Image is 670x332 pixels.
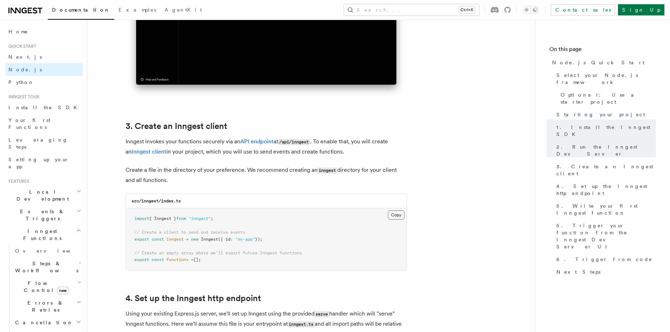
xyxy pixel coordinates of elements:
[12,245,83,257] a: Overview
[134,250,302,255] span: // Create an empty array where we'll export future Inngest functions
[6,114,83,134] a: Your first Functions
[388,210,404,220] button: Copy
[551,4,615,15] a: Contact sales
[554,266,656,278] a: Next Steps
[6,178,29,184] span: Features
[186,237,189,242] span: =
[240,138,274,145] a: API endpoint
[12,280,77,294] span: Flow Control
[554,108,656,121] a: Starting your project
[218,237,230,242] span: ({ id
[6,25,83,38] a: Home
[165,7,202,13] span: AgentKit
[132,198,181,203] code: src/inngest/index.ts
[126,121,227,131] a: 3. Create an Inngest client
[6,188,77,202] span: Local Development
[6,185,83,205] button: Local Development
[288,321,315,327] code: inngest.ts
[191,237,198,242] span: new
[554,69,656,89] a: Select your Node.js framework
[230,237,233,242] span: :
[556,124,656,138] span: 1. Install the Inngest SDK
[6,63,83,76] a: Node.js
[235,237,255,242] span: "my-app"
[554,180,656,200] a: 4. Set up the Inngest http endpoint
[12,277,83,297] button: Flow Controlnew
[126,137,407,157] p: Inngest invokes your functions securely via an at . To enable that, you will create an in your pr...
[344,4,479,15] button: Search...Ctrl+K
[554,160,656,180] a: 3. Create an Inngest client
[211,216,213,221] span: ;
[618,4,664,15] a: Sign Up
[132,148,166,155] a: Inngest client
[6,94,39,100] span: Inngest tour
[6,44,36,49] span: Quick start
[8,28,28,35] span: Home
[314,311,329,317] code: serve
[12,319,73,326] span: Cancellation
[554,200,656,219] a: 5. Write your first Inngest function
[8,117,50,130] span: Your first Functions
[191,257,193,262] span: =
[556,268,600,275] span: Next Steps
[6,208,77,222] span: Events & Triggers
[556,143,656,157] span: 2. Run the Inngest Dev Server
[134,257,149,262] span: export
[6,76,83,89] a: Python
[6,134,83,153] a: Leveraging Steps
[134,216,149,221] span: import
[126,165,407,185] p: Create a file in the directory of your preference. We recommend creating an directory for your cl...
[193,257,201,262] span: [];
[556,222,656,250] span: 5. Trigger your function from the Inngest Dev Server UI
[12,260,78,274] span: Steps & Workflows
[556,163,656,177] span: 3. Create an Inngest client
[459,6,475,13] kbd: Ctrl+K
[166,257,189,262] span: functions
[114,2,160,19] a: Examples
[556,202,656,216] span: 5. Write your first Inngest function
[119,7,156,13] span: Examples
[57,287,69,294] span: new
[8,157,69,169] span: Setting up your app
[149,216,176,221] span: { Inngest }
[134,230,245,235] span: // Create a client to send and receive events
[8,54,42,60] span: Next.js
[549,45,656,56] h4: On this page
[160,2,206,19] a: AgentKit
[52,7,110,13] span: Documentation
[556,72,656,86] span: Select your Node.js framework
[6,228,76,242] span: Inngest Functions
[255,237,262,242] span: });
[12,257,83,277] button: Steps & Workflows
[166,237,184,242] span: inngest
[6,205,83,225] button: Events & Triggers
[126,293,261,303] a: 4. Set up the Inngest http endpoint
[12,297,83,316] button: Errors & Retries
[554,219,656,253] a: 5. Trigger your function from the Inngest Dev Server UI
[552,59,644,66] span: Node.js Quick Start
[6,101,83,114] a: Install the SDK
[549,56,656,69] a: Node.js Quick Start
[278,139,310,145] code: /api/inngest
[554,121,656,141] a: 1. Install the Inngest SDK
[12,316,83,329] button: Cancellation
[561,91,656,105] span: Optional: Use a starter project
[15,248,88,254] span: Overview
[8,79,34,85] span: Python
[134,237,149,242] span: export
[189,216,211,221] span: "inngest"
[6,225,83,245] button: Inngest Functions
[556,256,652,263] span: 6. Trigger from code
[48,2,114,20] a: Documentation
[558,89,656,108] a: Optional: Use a starter project
[318,168,337,174] code: inngest
[556,183,656,197] span: 4. Set up the Inngest http endpoint
[152,257,164,262] span: const
[12,299,76,313] span: Errors & Retries
[6,51,83,63] a: Next.js
[8,105,81,110] span: Install the SDK
[522,6,539,14] button: Toggle dark mode
[201,237,218,242] span: Inngest
[152,237,164,242] span: const
[6,153,83,173] a: Setting up your app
